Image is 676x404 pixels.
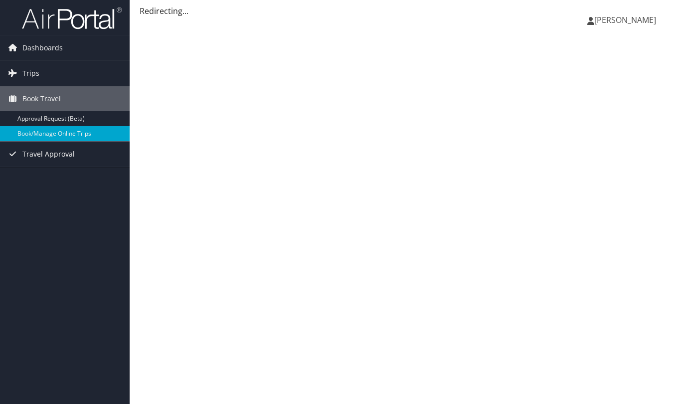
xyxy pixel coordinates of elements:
[594,14,656,25] span: [PERSON_NAME]
[22,35,63,60] span: Dashboards
[140,5,666,17] div: Redirecting...
[22,142,75,167] span: Travel Approval
[22,86,61,111] span: Book Travel
[22,61,39,86] span: Trips
[22,6,122,30] img: airportal-logo.png
[587,5,666,35] a: [PERSON_NAME]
